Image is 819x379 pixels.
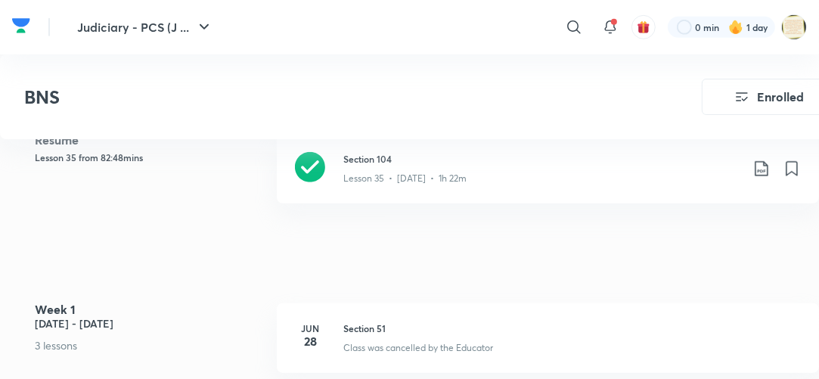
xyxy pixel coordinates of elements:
h3: Section 51 [343,322,801,335]
h3: BNS [24,86,616,108]
a: Company Logo [12,14,30,41]
p: Class was cancelled by the Educator [343,341,493,355]
h4: Week 1 [35,303,265,315]
button: Judiciary - PCS (J ... [68,12,222,42]
h3: Section 104 [343,152,740,166]
img: avatar [637,20,650,34]
h5: Lesson 35 from 82:48mins [35,151,265,164]
a: Section 104Lesson 35 • [DATE] • 1h 22m [277,134,819,222]
h6: Jun [295,322,325,335]
h4: 28 [295,335,325,347]
p: 3 lessons [35,337,265,353]
h4: Resume [35,134,265,146]
img: streak [728,20,743,35]
h5: [DATE] - [DATE] [35,315,265,331]
p: Lesson 35 • [DATE] • 1h 22m [343,172,467,185]
button: avatar [631,15,656,39]
img: Company Logo [12,14,30,37]
img: ANJALI Dogra [781,14,807,40]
